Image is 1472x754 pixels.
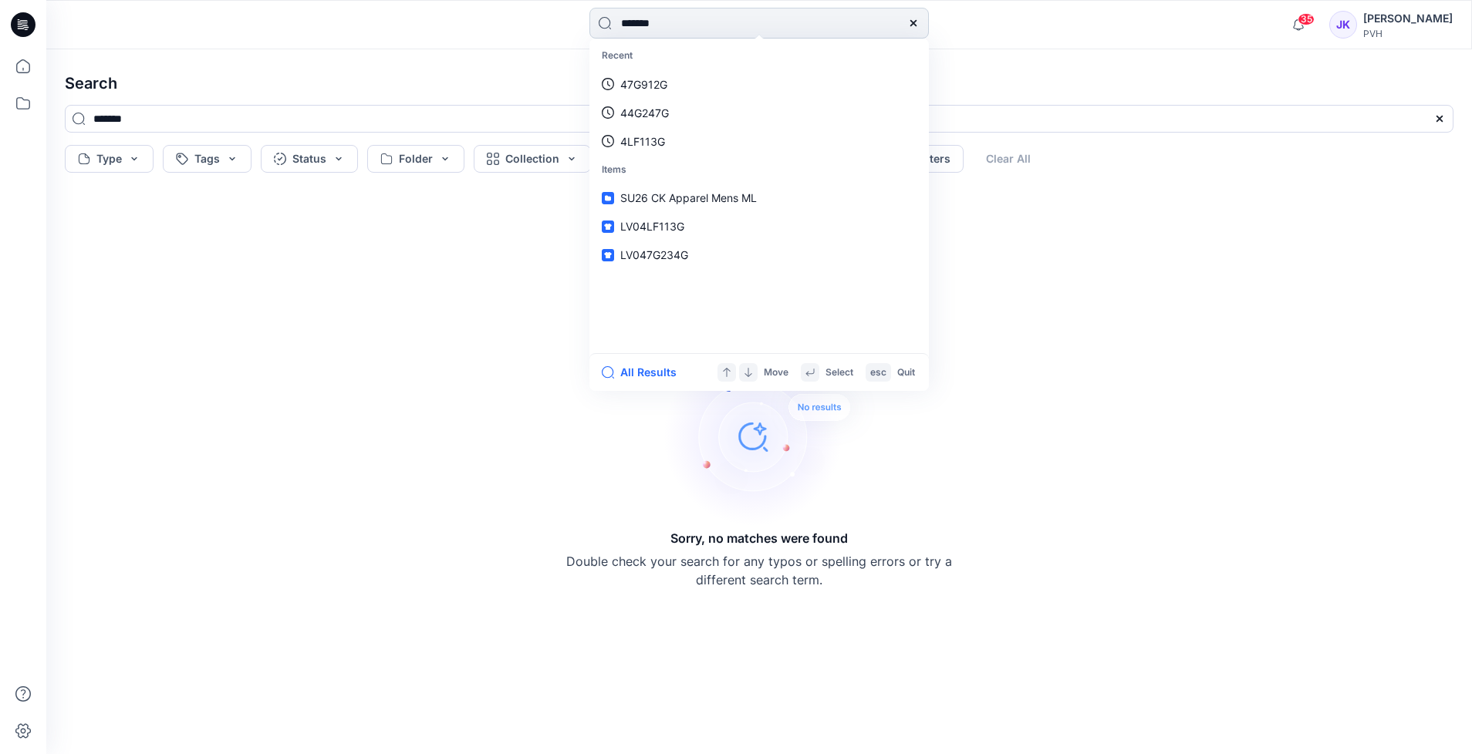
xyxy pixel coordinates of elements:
p: 47G912G [620,76,667,93]
h5: Sorry, no matches were found [670,529,848,547]
a: LV047G234G [593,241,926,269]
a: 47G912G [593,70,926,99]
button: Status [261,145,358,173]
img: Sorry, no matches were found [663,344,879,529]
p: 44G247G [620,105,669,121]
div: PVH [1363,28,1453,39]
span: LV04LF113G [620,220,684,233]
a: 4LF113G [593,127,926,156]
button: Tags [163,145,252,173]
p: Quit [897,365,915,381]
p: Recent [593,42,926,70]
h4: Search [52,62,1466,105]
button: All Results [602,363,687,382]
div: JK [1329,11,1357,39]
a: SU26 CK Apparel Mens ML [593,183,926,212]
p: Double check your search for any typos or spelling errors or try a different search term. [566,552,952,589]
span: LV047G234G [620,248,688,261]
span: 35 [1298,13,1315,25]
button: Collection [474,145,591,173]
a: 44G247G [593,99,926,127]
p: 4LF113G [620,133,665,150]
a: LV04LF113G [593,212,926,241]
div: [PERSON_NAME] [1363,9,1453,28]
button: Folder [367,145,464,173]
p: esc [870,365,886,381]
span: SU26 CK Apparel Mens ML [620,191,757,204]
p: Items [593,156,926,184]
p: Select [825,365,853,381]
button: Type [65,145,154,173]
p: Move [764,365,788,381]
